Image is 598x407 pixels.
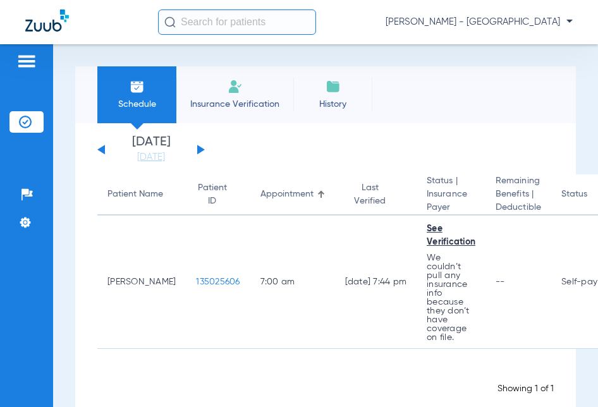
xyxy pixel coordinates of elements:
img: Schedule [130,79,145,94]
input: Search for patients [158,9,316,35]
span: Loading [307,369,345,379]
th: Status | [417,174,485,216]
p: We couldn’t pull any insurance info because they don’t have coverage on file. [427,253,475,342]
img: History [326,79,341,94]
span: Schedule [107,98,167,111]
span: 135025606 [196,277,240,286]
div: Patient ID [196,181,240,208]
div: Last Verified [345,181,396,208]
span: History [303,98,363,111]
span: [PERSON_NAME] - [GEOGRAPHIC_DATA] [386,16,573,28]
td: [PERSON_NAME] [97,216,186,349]
div: Patient Name [107,188,163,201]
span: Insurance Payer [427,188,475,214]
img: Zuub Logo [25,9,69,32]
img: Manual Insurance Verification [228,79,243,94]
div: Appointment [260,188,325,201]
span: -- [496,277,505,286]
div: Appointment [260,188,314,201]
li: [DATE] [113,136,189,164]
img: Search Icon [164,16,176,28]
div: Patient Name [107,188,176,201]
span: Showing 1 of 1 [497,384,554,393]
img: hamburger-icon [16,54,37,69]
td: [DATE] 7:44 PM [335,216,417,349]
span: Deductible [496,201,541,214]
a: [DATE] [113,151,189,164]
th: Remaining Benefits | [485,174,551,216]
div: See Verification [427,222,475,249]
div: Patient ID [196,181,228,208]
div: Last Verified [345,181,407,208]
td: 7:00 AM [250,216,335,349]
span: Insurance Verification [186,98,284,111]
